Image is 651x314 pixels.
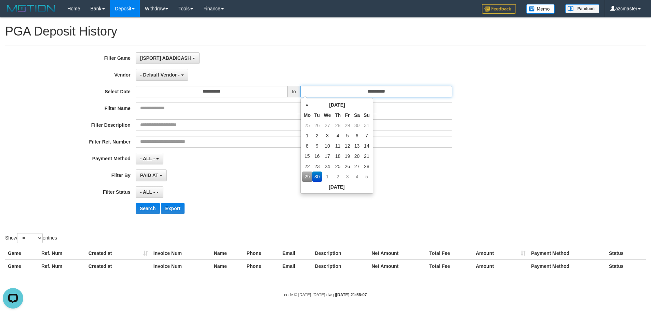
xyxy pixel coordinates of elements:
[333,110,343,120] th: Th
[140,173,158,178] span: PAID AT
[322,161,333,172] td: 24
[151,260,211,272] th: Invoice Num
[39,247,86,260] th: Ref. Num
[362,120,371,131] td: 31
[136,69,188,81] button: - Default Vendor -
[312,141,322,151] td: 9
[352,131,362,141] td: 6
[312,120,322,131] td: 26
[482,4,516,14] img: Feedback.jpg
[312,260,369,272] th: Description
[606,260,646,272] th: Status
[140,156,155,161] span: - ALL -
[312,172,322,182] td: 30
[5,260,39,272] th: Game
[312,247,369,260] th: Description
[333,172,343,182] td: 2
[343,110,352,120] th: Fr
[302,120,312,131] td: 25
[362,151,371,161] td: 21
[151,247,211,260] th: Invoice Num
[322,120,333,131] td: 27
[140,189,155,195] span: - ALL -
[369,260,426,272] th: Net Amount
[211,247,244,260] th: Name
[352,120,362,131] td: 30
[284,292,367,297] small: code © [DATE]-[DATE] dwg |
[352,172,362,182] td: 4
[426,260,473,272] th: Total Fee
[5,233,57,243] label: Show entries
[17,233,43,243] select: Showentries
[528,260,606,272] th: Payment Method
[343,131,352,141] td: 5
[312,110,322,120] th: Tu
[369,247,426,260] th: Net Amount
[302,100,312,110] th: «
[473,247,528,260] th: Amount
[3,3,23,23] button: Open LiveChat chat widget
[244,260,280,272] th: Phone
[343,172,352,182] td: 3
[322,151,333,161] td: 17
[312,161,322,172] td: 23
[528,247,606,260] th: Payment Method
[333,161,343,172] td: 25
[280,247,312,260] th: Email
[302,141,312,151] td: 8
[140,72,180,78] span: - Default Vendor -
[244,247,280,260] th: Phone
[136,52,200,64] button: [ISPORT] ABADICASH
[302,161,312,172] td: 22
[140,55,191,61] span: [ISPORT] ABADICASH
[362,172,371,182] td: 5
[333,131,343,141] td: 4
[352,141,362,151] td: 13
[333,141,343,151] td: 11
[333,151,343,161] td: 18
[280,260,312,272] th: Email
[302,182,371,192] th: [DATE]
[322,110,333,120] th: We
[343,161,352,172] td: 26
[343,120,352,131] td: 29
[136,203,160,214] button: Search
[362,141,371,151] td: 14
[86,260,151,272] th: Created at
[526,4,555,14] img: Button%20Memo.svg
[343,151,352,161] td: 19
[5,25,646,38] h1: PGA Deposit History
[5,3,57,14] img: MOTION_logo.png
[302,110,312,120] th: Mo
[362,110,371,120] th: Su
[302,131,312,141] td: 1
[352,161,362,172] td: 27
[322,131,333,141] td: 3
[136,169,167,181] button: PAID AT
[312,100,362,110] th: [DATE]
[302,172,312,182] td: 29
[287,86,300,97] span: to
[211,260,244,272] th: Name
[565,4,599,13] img: panduan.png
[362,131,371,141] td: 7
[161,203,184,214] button: Export
[343,141,352,151] td: 12
[473,260,528,272] th: Amount
[606,247,646,260] th: Status
[352,110,362,120] th: Sa
[333,120,343,131] td: 28
[302,151,312,161] td: 15
[426,247,473,260] th: Total Fee
[322,141,333,151] td: 10
[362,161,371,172] td: 28
[86,247,151,260] th: Created at
[136,153,163,164] button: - ALL -
[39,260,86,272] th: Ref. Num
[5,247,39,260] th: Game
[312,151,322,161] td: 16
[352,151,362,161] td: 20
[312,131,322,141] td: 2
[322,172,333,182] td: 1
[336,292,367,297] strong: [DATE] 21:56:07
